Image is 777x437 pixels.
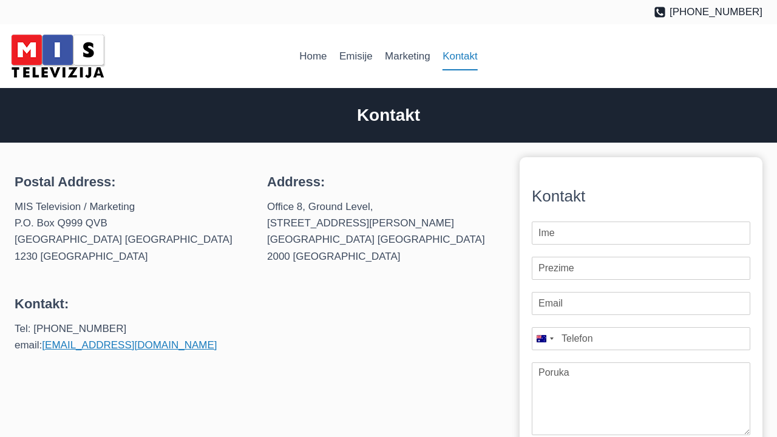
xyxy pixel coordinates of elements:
input: Email [532,292,750,315]
span: [PHONE_NUMBER] [670,4,762,20]
p: MIS Television / Marketing P.O. Box Q999 QVB [GEOGRAPHIC_DATA] [GEOGRAPHIC_DATA] 1230 [GEOGRAPHIC... [15,198,248,265]
a: [EMAIL_ADDRESS][DOMAIN_NAME] [42,339,217,351]
a: Home [293,42,333,71]
a: [PHONE_NUMBER] [654,4,762,20]
div: Kontakt [532,184,750,209]
p: Tel: [PHONE_NUMBER] email: [15,320,248,353]
button: Selected country [532,327,557,350]
nav: Primary Navigation [293,42,484,71]
a: Marketing [379,42,436,71]
p: Office 8, Ground Level, [STREET_ADDRESS][PERSON_NAME] [GEOGRAPHIC_DATA] [GEOGRAPHIC_DATA] 2000 [G... [267,198,500,265]
a: Kontakt [436,42,484,71]
h4: Address: [267,172,500,192]
a: Emisije [333,42,379,71]
input: Prezime [532,257,750,280]
h2: Kontakt [15,103,762,128]
h4: Postal Address: [15,172,248,192]
input: Ime [532,222,750,245]
input: Mobile Phone Number [532,327,750,350]
img: MIS Television [6,30,109,82]
h4: Kontakt: [15,294,248,314]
